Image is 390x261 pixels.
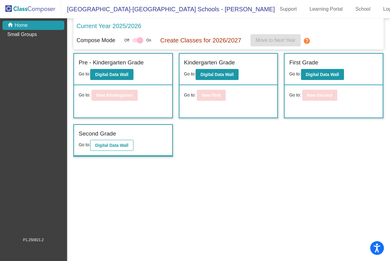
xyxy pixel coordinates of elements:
[79,71,90,76] span: Go to:
[301,69,344,80] button: Digital Data Wall
[95,72,128,77] b: Digital Data Wall
[124,38,129,43] span: Off
[197,90,226,101] button: New First
[95,143,128,148] b: Digital Data Wall
[90,69,133,80] button: Digital Data Wall
[275,4,302,14] a: Support
[289,92,301,98] span: Go to:
[76,21,141,31] p: Current Year 2025/2026
[250,34,301,46] button: Move to Next Year
[90,140,133,151] button: Digital Data Wall
[289,71,301,76] span: Go to:
[202,93,221,98] b: New First
[289,58,318,67] label: First Grade
[160,36,241,45] p: Create Classes for 2026/2027
[184,92,196,98] span: Go to:
[307,93,332,98] b: New Second
[96,93,133,98] b: New Kindergarten
[306,72,339,77] b: Digital Data Wall
[76,36,115,45] p: Compose Mode
[200,72,234,77] b: Digital Data Wall
[305,4,348,14] a: Learning Portal
[256,38,296,43] span: Move to Next Year
[302,90,337,101] button: New Second
[91,90,138,101] button: New Kindergarten
[7,22,15,29] mat-icon: home
[351,4,375,14] a: School
[79,58,144,67] label: Pre - Kindergarten Grade
[79,129,116,138] label: Second Grade
[61,4,275,14] span: [GEOGRAPHIC_DATA]-[GEOGRAPHIC_DATA] Schools - [PERSON_NAME]
[184,58,235,67] label: Kindergarten Grade
[146,38,151,43] span: On
[196,69,239,80] button: Digital Data Wall
[7,31,37,38] p: Small Groups
[79,142,90,147] span: Go to:
[303,37,310,45] mat-icon: help
[15,22,28,29] p: Home
[184,71,196,76] span: Go to:
[79,92,90,98] span: Go to:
